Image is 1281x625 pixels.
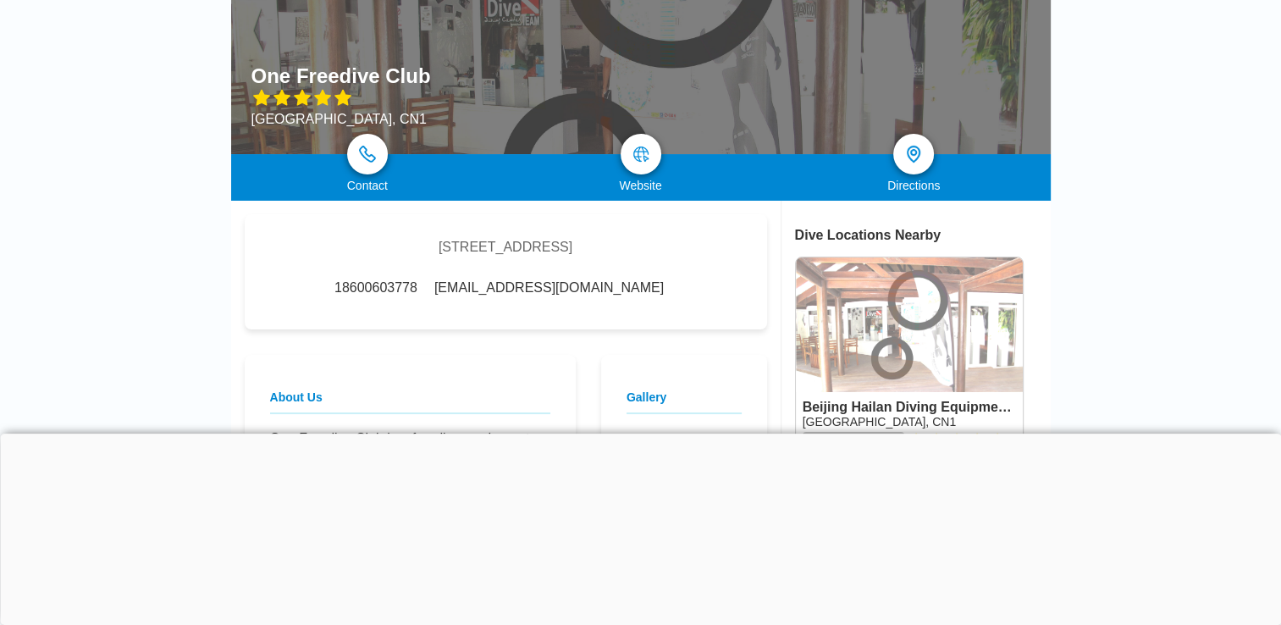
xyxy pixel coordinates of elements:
[903,144,924,164] img: directions
[231,179,505,192] div: Contact
[270,390,550,414] h2: About Us
[893,134,934,174] a: directions
[795,228,1051,243] div: Dive Locations Nearby
[504,179,777,192] div: Website
[270,431,550,507] p: One Freedive Club is a freediver and resort dive shop located in [GEOGRAPHIC_DATA], [GEOGRAPHIC_D...
[434,280,664,296] span: [EMAIL_ADDRESS][DOMAIN_NAME]
[251,64,431,88] h1: One Freedive Club
[359,146,376,163] img: phone
[632,146,649,163] img: map
[627,390,742,414] h2: Gallery
[777,179,1051,192] div: Directions
[334,280,417,296] span: 18600603778
[251,112,431,127] div: [GEOGRAPHIC_DATA], CN1
[439,240,572,255] div: [STREET_ADDRESS]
